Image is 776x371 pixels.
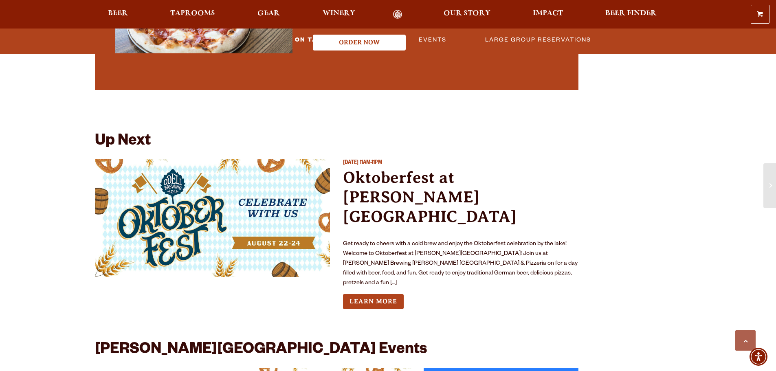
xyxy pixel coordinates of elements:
[438,10,496,19] a: Our Story
[323,10,355,17] span: Winery
[252,10,285,19] a: Gear
[95,342,427,360] h2: [PERSON_NAME][GEOGRAPHIC_DATA] Events
[257,10,280,17] span: Gear
[444,10,490,17] span: Our Story
[103,10,133,19] a: Beer
[95,133,151,151] h2: Up Next
[170,10,215,17] span: Taprooms
[360,160,382,167] span: 11AM-11PM
[533,10,563,17] span: Impact
[108,10,128,17] span: Beer
[750,348,767,366] div: Accessibility Menu
[165,10,220,19] a: Taprooms
[600,10,662,19] a: Beer Finder
[383,10,413,19] a: Odell Home
[313,35,406,50] button: Order Now
[343,160,358,167] span: [DATE]
[528,10,568,19] a: Impact
[343,294,404,309] a: Learn more about Oktoberfest at Sloan’s Lake
[343,168,517,226] a: Oktoberfest at [PERSON_NAME][GEOGRAPHIC_DATA]
[605,10,657,17] span: Beer Finder
[317,10,361,19] a: Winery
[343,239,578,288] p: Get ready to cheers with a cold brew and enjoy the Oktoberfest celebration by the lake! Welcome t...
[735,330,756,351] a: Scroll to top
[95,159,330,277] a: View event details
